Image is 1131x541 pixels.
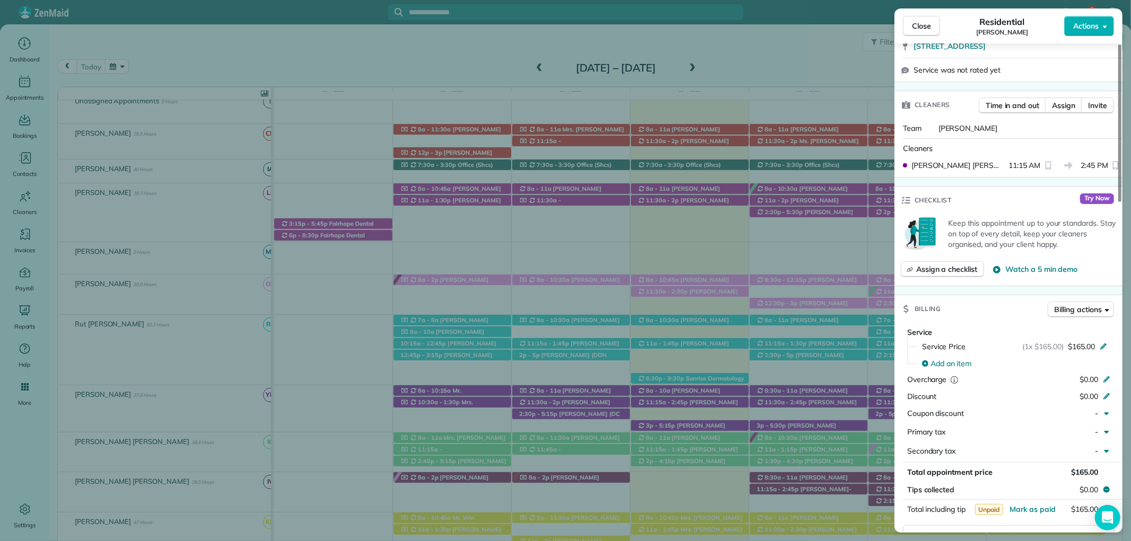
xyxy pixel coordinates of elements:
span: $165.00 [1071,467,1098,477]
button: Close [903,16,940,36]
span: Assign a checklist [916,264,977,274]
span: Tips collected [907,484,954,495]
span: Service [907,327,933,337]
span: Billing [915,304,941,314]
span: - [1095,409,1098,418]
span: $165.00 [1071,504,1098,514]
span: Discount [907,392,937,401]
span: Invite [1088,100,1107,111]
span: Try Now [1080,193,1114,204]
button: Mark as paid [1010,504,1056,515]
span: Coupon discount [907,409,964,418]
span: Actions [1073,21,1099,31]
span: Mark as paid [1010,504,1056,514]
span: Billing actions [1055,304,1102,315]
button: Tips collected$0.00 [903,482,1114,497]
button: Watch a 5 min demo [993,264,1077,274]
button: Service Price(1x $165.00)$165.00 [916,338,1114,355]
button: Add an item [916,355,1114,372]
button: Invite [1081,97,1114,113]
span: Cleaners [915,100,950,110]
span: [STREET_ADDRESS] [914,41,986,51]
span: - [1095,427,1098,437]
span: 11:15 AM [1009,160,1041,171]
span: Total including tip [907,504,966,514]
span: $0.00 [1080,375,1098,384]
span: Primary tax [907,427,946,437]
span: Watch a 5 min demo [1005,264,1077,274]
span: Close [912,21,931,31]
span: Team [903,123,922,133]
span: [PERSON_NAME] [PERSON_NAME] [911,160,1004,171]
span: Residential [980,15,1025,28]
span: 2:45 PM [1081,160,1109,171]
a: [STREET_ADDRESS] [914,41,1116,51]
span: Cleaners [903,144,933,153]
span: [PERSON_NAME] [976,28,1028,37]
button: Assign a checklist [901,261,984,277]
span: Secondary tax [907,446,956,456]
span: Unpaid [975,504,1004,515]
span: $165.00 [1068,341,1095,352]
span: [PERSON_NAME] [939,123,998,133]
span: (1x $165.00) [1023,341,1064,352]
span: Total appointment price [907,467,993,477]
span: $0.00 [1080,484,1098,495]
button: Time in and out [979,97,1046,113]
button: Assign [1045,97,1082,113]
span: Time in and out [986,100,1039,111]
span: $0.00 [1080,392,1098,401]
span: Checklist [915,195,952,206]
span: Add an item [931,358,972,369]
div: Overcharge [907,374,999,385]
span: Service Price [922,341,966,352]
span: Assign [1052,100,1075,111]
p: Keep this appointment up to your standards. Stay on top of every detail, keep your cleaners organ... [948,218,1116,250]
span: - [1095,446,1098,456]
span: Service was not rated yet [914,65,1001,75]
div: Open Intercom Messenger [1095,505,1120,530]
